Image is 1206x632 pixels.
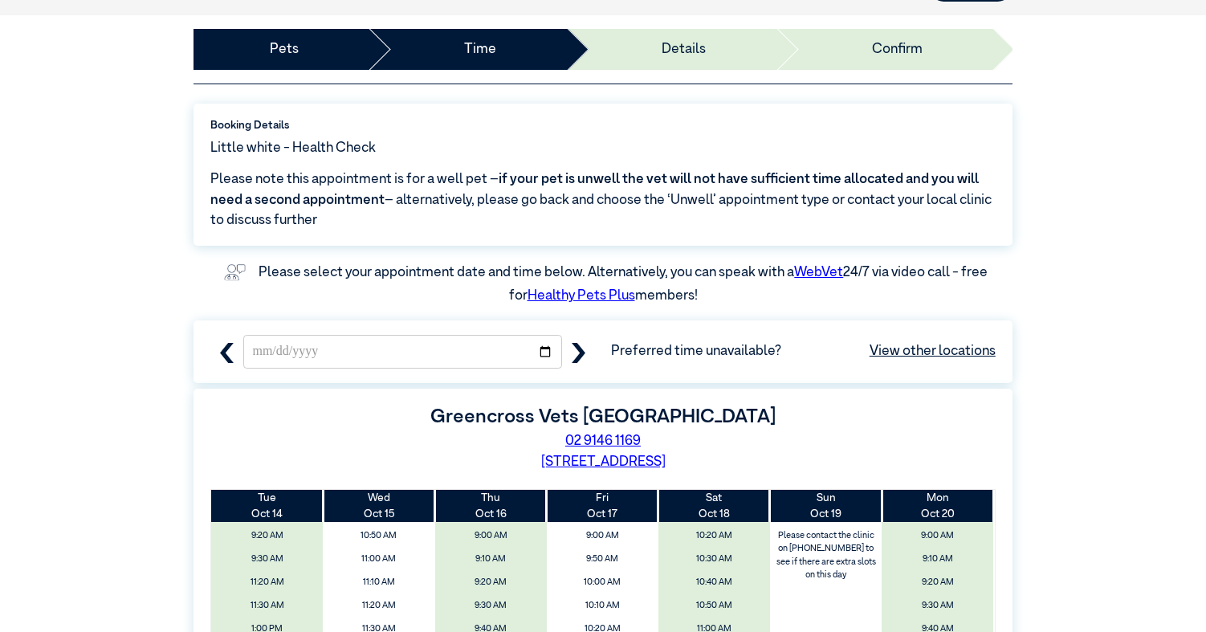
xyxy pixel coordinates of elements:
span: 10:40 AM [663,573,765,593]
span: 9:20 AM [886,573,988,593]
label: Please select your appointment date and time below. Alternatively, you can speak with a 24/7 via ... [259,266,990,304]
span: 9:20 AM [216,526,318,546]
span: if your pet is unwell the vet will not have sufficient time allocated and you will need a second ... [210,173,979,207]
th: Oct 20 [882,490,993,523]
span: 11:20 AM [328,596,430,616]
a: 02 9146 1169 [565,434,641,448]
span: 11:00 AM [328,549,430,569]
span: 10:50 AM [328,526,430,546]
label: Greencross Vets [GEOGRAPHIC_DATA] [430,407,776,426]
span: Preferred time unavailable? [611,341,996,362]
span: 9:50 AM [552,549,654,569]
th: Oct 16 [435,490,547,523]
th: Oct 18 [658,490,770,523]
label: Please contact the clinic on [PHONE_NUMBER] to see if there are extra slots on this day [772,526,881,585]
th: Oct 15 [323,490,434,523]
a: [STREET_ADDRESS] [541,455,666,469]
span: 9:00 AM [886,526,988,546]
a: WebVet [794,266,843,279]
span: Little white - Health Check [210,138,376,159]
th: Oct 19 [770,490,882,523]
span: 10:20 AM [663,526,765,546]
span: 11:20 AM [216,573,318,593]
span: Please note this appointment is for a well pet – – alternatively, please go back and choose the ‘... [210,169,996,231]
a: View other locations [870,341,996,362]
a: Time [464,39,496,60]
a: Healthy Pets Plus [528,289,635,303]
a: Pets [270,39,299,60]
span: 10:10 AM [552,596,654,616]
span: 9:00 AM [439,526,541,546]
th: Oct 17 [547,490,658,523]
span: 9:30 AM [439,596,541,616]
span: 11:30 AM [216,596,318,616]
img: vet [218,259,251,286]
th: Oct 14 [211,490,323,523]
span: 10:50 AM [663,596,765,616]
span: 9:30 AM [216,549,318,569]
span: 9:10 AM [886,549,988,569]
span: 10:00 AM [552,573,654,593]
span: 9:20 AM [439,573,541,593]
span: 9:00 AM [552,526,654,546]
span: 9:30 AM [886,596,988,616]
span: 11:10 AM [328,573,430,593]
label: Booking Details [210,117,996,133]
span: 10:30 AM [663,549,765,569]
span: 9:10 AM [439,549,541,569]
